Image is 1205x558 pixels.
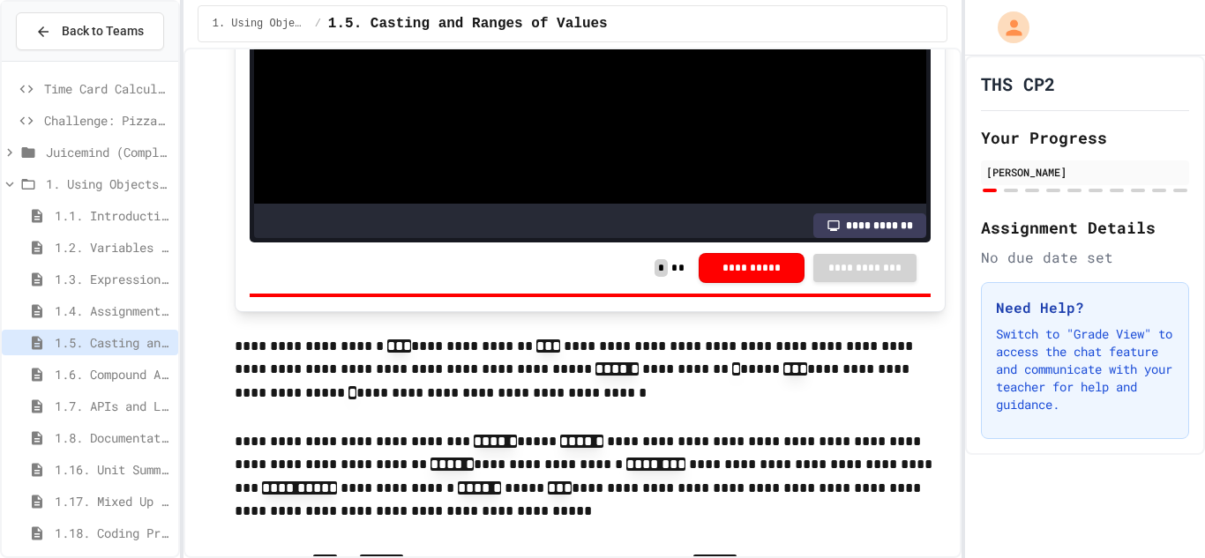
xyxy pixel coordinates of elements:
span: 1.1. Introduction to Algorithms, Programming, and Compilers [55,206,171,225]
span: Back to Teams [62,22,144,41]
span: 1.7. APIs and Libraries [55,397,171,415]
h2: Your Progress [981,125,1189,150]
h3: Need Help? [996,297,1174,318]
div: My Account [979,7,1034,48]
span: 1.5. Casting and Ranges of Values [328,13,608,34]
span: 1.18. Coding Practice 1a (1.1-1.6) [55,524,171,542]
span: 1. Using Objects and Methods [213,17,308,31]
span: 1.8. Documentation with Comments and Preconditions [55,428,171,447]
span: 1.2. Variables and Data Types [55,238,171,257]
p: Switch to "Grade View" to access the chat feature and communicate with your teacher for help and ... [996,325,1174,413]
span: Juicemind (Completed) Excersizes [46,143,171,161]
span: Challenge: Pizza Delivery Calculator [44,111,171,130]
span: 1.6. Compound Assignment Operators [55,365,171,383]
h2: Assignment Details [981,215,1189,240]
span: Time Card Calculator [44,79,171,98]
div: [PERSON_NAME] [986,164,1184,180]
span: 1.4. Assignment and Input [55,301,171,320]
h1: THS CP2 [981,71,1055,96]
span: 1.17. Mixed Up Code Practice 1.1-1.6 [55,492,171,510]
span: 1. Using Objects and Methods [46,175,171,193]
div: No due date set [981,247,1189,268]
span: 1.5. Casting and Ranges of Values [55,333,171,352]
span: 1.16. Unit Summary 1a (1.1-1.6) [55,460,171,479]
span: 1.3. Expressions and Output [New] [55,270,171,288]
span: / [315,17,321,31]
